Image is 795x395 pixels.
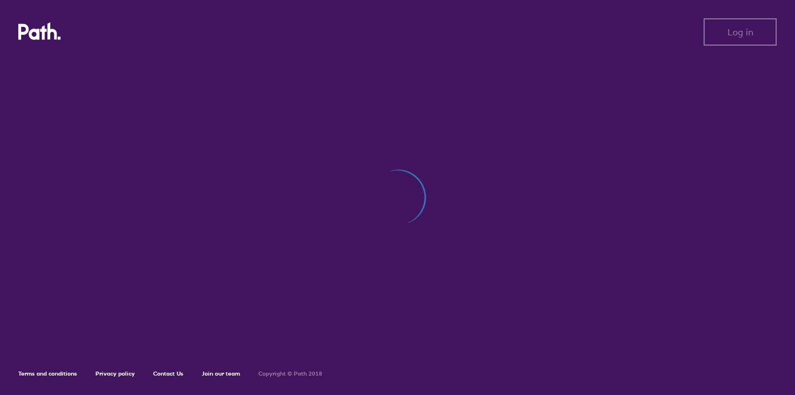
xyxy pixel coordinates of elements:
a: Privacy policy [95,370,135,377]
a: Join our team [202,370,240,377]
h6: Copyright © Path 2018 [258,370,322,377]
a: Contact Us [153,370,183,377]
button: Log in [704,18,777,46]
span: Log in [728,27,753,37]
a: Terms and conditions [18,370,77,377]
